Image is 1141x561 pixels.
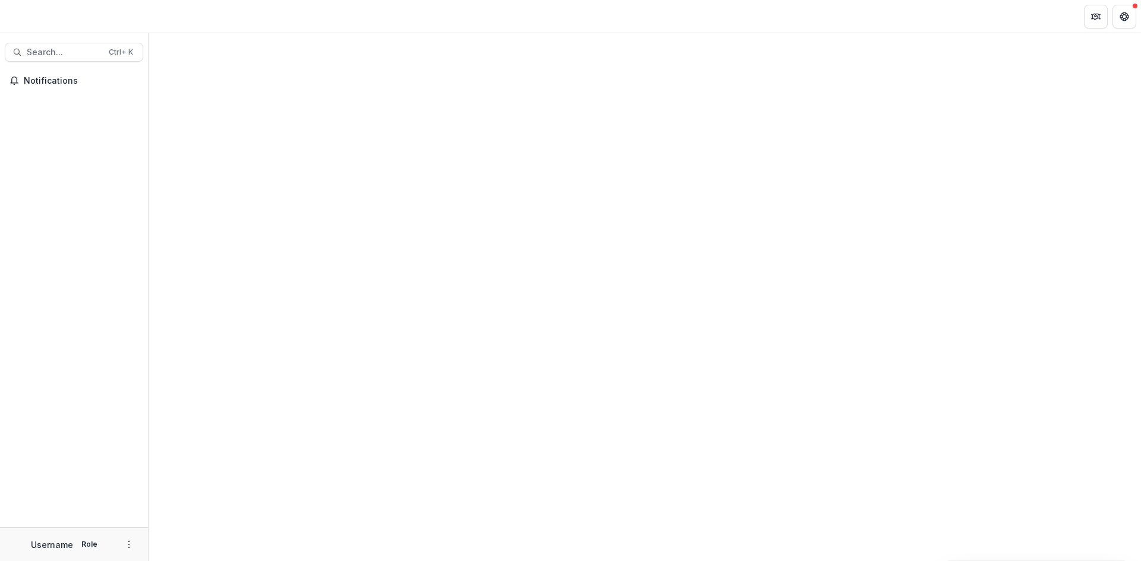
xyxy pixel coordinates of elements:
span: Search... [27,47,102,58]
button: More [122,537,136,552]
button: Partners [1084,5,1108,28]
p: Role [78,539,101,550]
button: Search... [5,43,143,62]
div: Ctrl + K [106,46,135,59]
button: Get Help [1112,5,1136,28]
span: Notifications [24,76,138,86]
p: Username [31,538,73,551]
button: Notifications [5,71,143,90]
